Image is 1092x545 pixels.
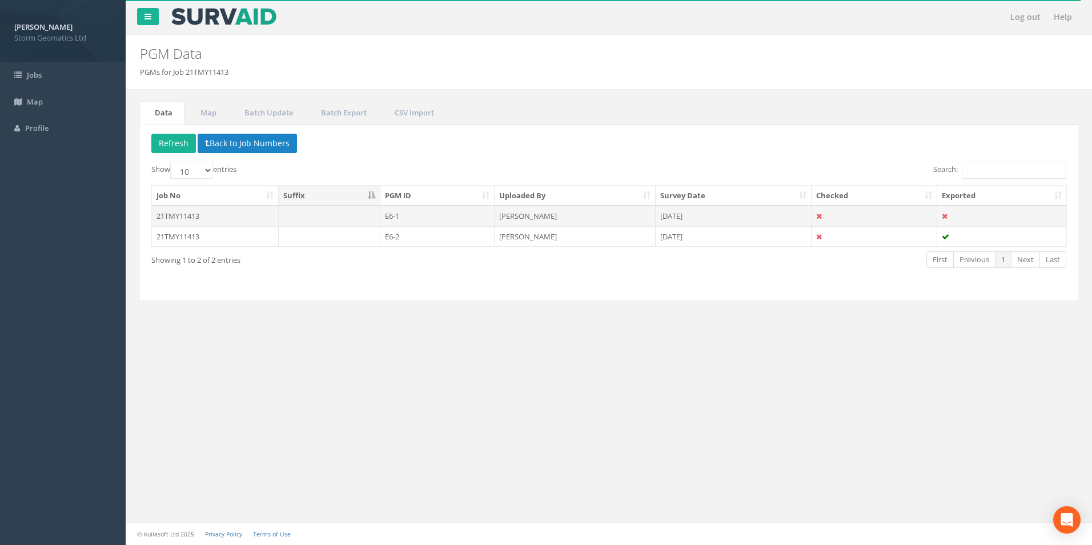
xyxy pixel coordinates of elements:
button: Back to Job Numbers [198,134,297,153]
td: 21TMY11413 [152,206,279,226]
a: 1 [995,251,1011,268]
td: 21TMY11413 [152,226,279,247]
input: Search: [962,162,1066,179]
a: [PERSON_NAME] Storm Geomatics Ltd [14,19,111,43]
a: Map [186,101,228,125]
th: Checked: activate to sort column ascending [812,186,937,206]
td: [DATE] [656,206,812,226]
span: Map [27,97,43,107]
strong: [PERSON_NAME] [14,22,73,32]
a: Terms of Use [253,530,291,538]
h2: PGM Data [140,46,918,61]
div: Open Intercom Messenger [1053,506,1081,534]
small: © Kullasoft Ltd 2025 [137,530,194,538]
a: Batch Update [230,101,305,125]
th: Job No: activate to sort column ascending [152,186,279,206]
a: Last [1039,251,1066,268]
li: PGMs for Job 21TMY11413 [140,67,228,78]
a: Batch Export [306,101,379,125]
button: Refresh [151,134,196,153]
td: E6-2 [380,226,495,247]
td: [DATE] [656,226,812,247]
label: Show entries [151,162,236,179]
td: [PERSON_NAME] [495,226,656,247]
label: Search: [933,162,1066,179]
a: Previous [953,251,995,268]
td: [PERSON_NAME] [495,206,656,226]
span: Jobs [27,70,42,80]
th: Suffix: activate to sort column descending [279,186,380,206]
div: Showing 1 to 2 of 2 entries [151,250,523,266]
a: Privacy Policy [205,530,242,538]
span: Storm Geomatics Ltd [14,33,111,43]
th: Survey Date: activate to sort column ascending [656,186,812,206]
td: E6-1 [380,206,495,226]
a: CSV Import [380,101,446,125]
select: Showentries [170,162,213,179]
a: Data [140,101,184,125]
th: PGM ID: activate to sort column ascending [380,186,495,206]
th: Exported: activate to sort column ascending [937,186,1066,206]
a: First [926,251,954,268]
a: Next [1011,251,1040,268]
th: Uploaded By: activate to sort column ascending [495,186,656,206]
span: Profile [25,123,49,133]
